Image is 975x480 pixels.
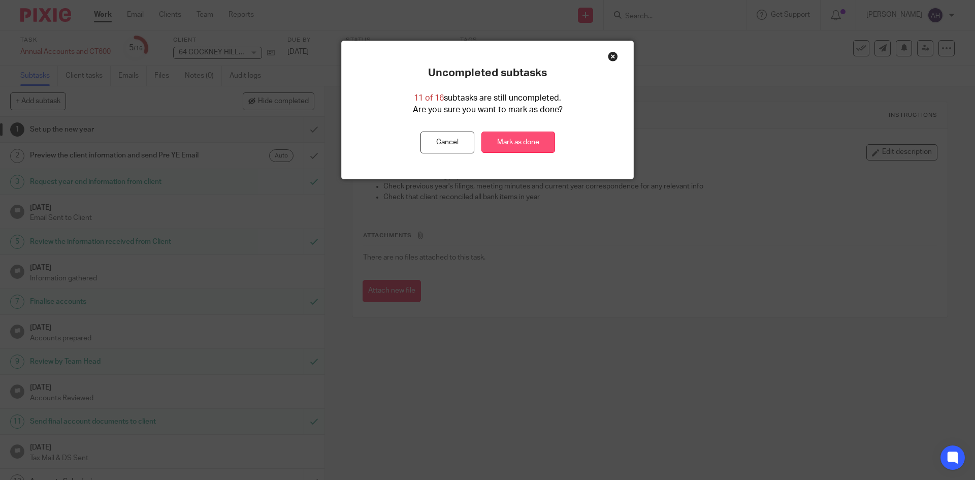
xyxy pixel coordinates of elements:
div: Close this dialog window [608,51,618,61]
p: subtasks are still uncompleted. [414,92,561,104]
button: Cancel [420,132,474,153]
a: Mark as done [481,132,555,153]
p: Are you sure you want to mark as done? [413,104,563,116]
p: Uncompleted subtasks [428,67,547,80]
span: 11 of 16 [414,94,444,102]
